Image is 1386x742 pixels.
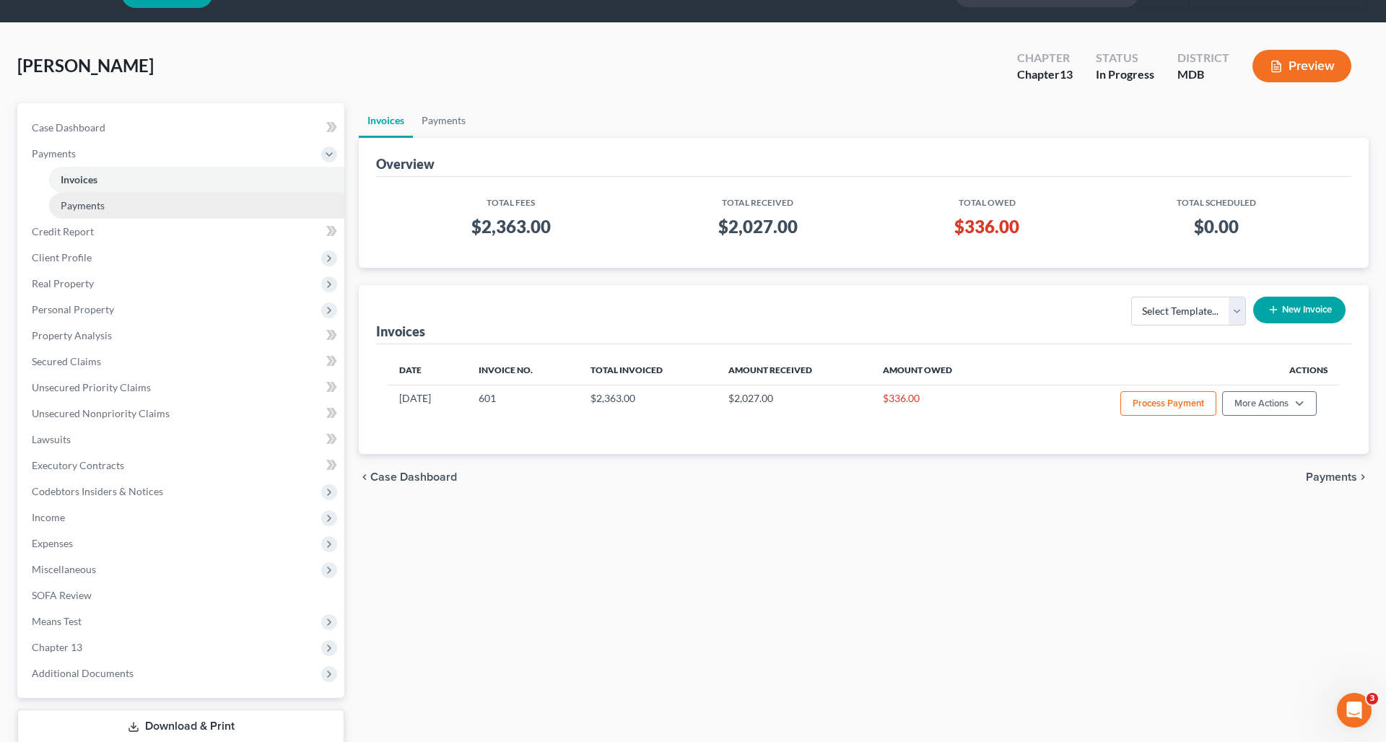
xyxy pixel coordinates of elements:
[32,251,92,263] span: Client Profile
[32,485,163,497] span: Codebtors Insiders & Notices
[32,121,105,134] span: Case Dashboard
[1177,50,1229,66] div: District
[1093,188,1340,209] th: Total Scheduled
[871,356,1005,385] th: Amount Owed
[376,155,435,173] div: Overview
[893,215,1082,238] h3: $336.00
[1120,391,1216,416] button: Process Payment
[388,356,467,385] th: Date
[1253,297,1346,323] button: New Invoice
[1337,693,1372,728] iframe: Intercom live chat
[32,511,65,523] span: Income
[32,589,92,601] span: SOFA Review
[32,225,94,237] span: Credit Report
[635,188,881,209] th: Total Received
[32,303,114,315] span: Personal Property
[32,563,96,575] span: Miscellaneous
[579,385,717,425] td: $2,363.00
[32,355,101,367] span: Secured Claims
[579,356,717,385] th: Total Invoiced
[1060,67,1073,81] span: 13
[32,641,82,653] span: Chapter 13
[1357,471,1369,483] i: chevron_right
[871,385,1005,425] td: $336.00
[32,433,71,445] span: Lawsuits
[359,471,370,483] i: chevron_left
[49,167,344,193] a: Invoices
[1006,356,1340,385] th: Actions
[359,103,413,138] a: Invoices
[413,103,474,138] a: Payments
[1017,66,1073,83] div: Chapter
[717,356,871,385] th: Amount Received
[20,375,344,401] a: Unsecured Priority Claims
[1096,66,1154,83] div: In Progress
[359,471,457,483] button: chevron_left Case Dashboard
[20,349,344,375] a: Secured Claims
[370,471,457,483] span: Case Dashboard
[1306,471,1357,483] span: Payments
[1252,50,1351,82] button: Preview
[61,199,105,211] span: Payments
[1306,471,1369,483] button: Payments chevron_right
[1177,66,1229,83] div: MDB
[1104,215,1328,238] h3: $0.00
[467,356,579,385] th: Invoice No.
[20,115,344,141] a: Case Dashboard
[1367,693,1378,704] span: 3
[32,667,134,679] span: Additional Documents
[17,55,154,76] span: [PERSON_NAME]
[32,277,94,289] span: Real Property
[20,582,344,608] a: SOFA Review
[20,323,344,349] a: Property Analysis
[49,193,344,219] a: Payments
[399,215,623,238] h3: $2,363.00
[32,537,73,549] span: Expenses
[32,459,124,471] span: Executory Contracts
[646,215,870,238] h3: $2,027.00
[20,427,344,453] a: Lawsuits
[881,188,1094,209] th: Total Owed
[32,147,76,160] span: Payments
[1222,391,1317,416] button: More Actions
[1096,50,1154,66] div: Status
[388,385,467,425] td: [DATE]
[376,323,425,340] div: Invoices
[32,407,170,419] span: Unsecured Nonpriority Claims
[20,401,344,427] a: Unsecured Nonpriority Claims
[32,381,151,393] span: Unsecured Priority Claims
[1017,50,1073,66] div: Chapter
[32,615,82,627] span: Means Test
[20,219,344,245] a: Credit Report
[20,453,344,479] a: Executory Contracts
[467,385,579,425] td: 601
[388,188,635,209] th: Total Fees
[717,385,871,425] td: $2,027.00
[61,173,97,185] span: Invoices
[32,329,112,341] span: Property Analysis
